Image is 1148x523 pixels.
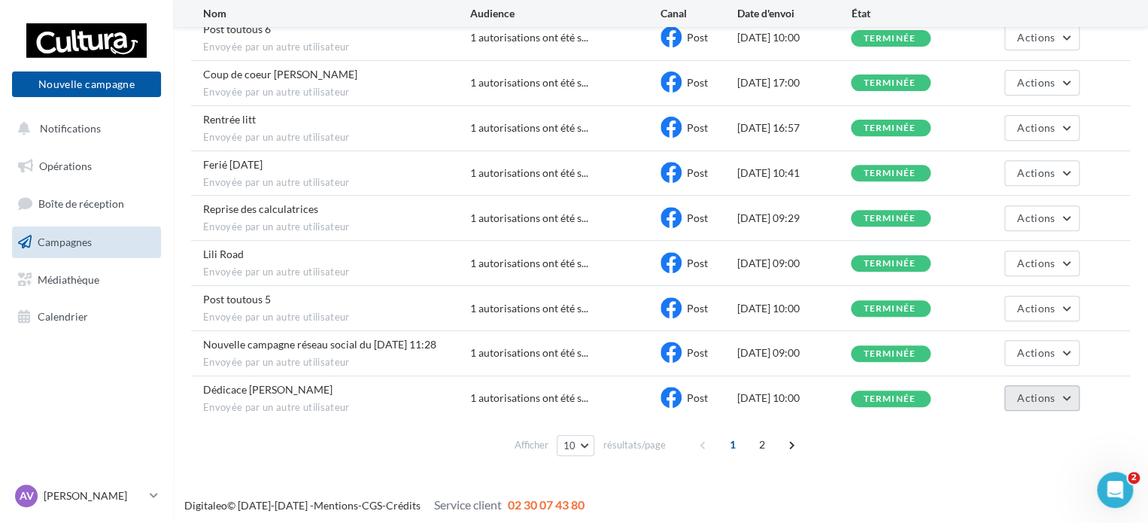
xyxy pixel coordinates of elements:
div: terminée [863,123,916,133]
button: Actions [1004,340,1080,366]
span: Actions [1017,76,1055,89]
span: Actions [1017,391,1055,404]
span: 1 autorisations ont été s... [470,345,588,360]
span: Envoyée par un autre utilisateur [203,86,470,99]
div: Canal [661,6,736,21]
span: Actions [1017,346,1055,359]
span: Post toutous 6 [203,23,271,35]
span: 1 autorisations ont été s... [470,30,588,45]
span: 1 autorisations ont été s... [470,120,588,135]
span: © [DATE]-[DATE] - - - [184,499,585,512]
span: AV [20,488,34,503]
div: [DATE] 10:41 [736,166,851,181]
div: terminée [863,34,916,44]
button: Actions [1004,251,1080,276]
div: [DATE] 17:00 [736,75,851,90]
span: Actions [1017,166,1055,179]
button: Notifications [9,113,158,144]
span: Envoyée par un autre utilisateur [203,356,470,369]
span: Rentrée litt [203,113,256,126]
a: Crédits [386,499,421,512]
span: Médiathèque [38,272,99,285]
span: Envoyée par un autre utilisateur [203,266,470,279]
a: AV [PERSON_NAME] [12,482,161,510]
span: 1 autorisations ont été s... [470,75,588,90]
span: 1 autorisations ont été s... [470,166,588,181]
button: Actions [1004,160,1080,186]
span: Campagnes [38,236,92,248]
a: Mentions [314,499,358,512]
span: 1 autorisations ont été s... [470,256,588,271]
span: Actions [1017,121,1055,134]
button: Actions [1004,296,1080,321]
div: [DATE] 09:00 [736,345,851,360]
a: CGS [362,499,382,512]
span: Post [687,121,708,134]
div: [DATE] 10:00 [736,30,851,45]
span: Post [687,76,708,89]
span: Afficher [515,438,548,452]
button: Actions [1004,70,1080,96]
span: Actions [1017,302,1055,315]
span: Lili Road [203,248,244,260]
span: 1 autorisations ont été s... [470,391,588,406]
span: Notifications [40,122,101,135]
button: Actions [1004,205,1080,231]
span: Boîte de réception [38,197,124,210]
span: Post [687,302,708,315]
span: Opérations [39,160,92,172]
p: [PERSON_NAME] [44,488,144,503]
span: Envoyée par un autre utilisateur [203,131,470,144]
span: Post toutous 5 [203,293,271,306]
span: Actions [1017,31,1055,44]
a: Digitaleo [184,499,227,512]
span: 1 [721,433,745,457]
div: terminée [863,394,916,404]
div: [DATE] 09:29 [736,211,851,226]
a: Médiathèque [9,264,164,296]
span: 2 [1128,472,1140,484]
div: terminée [863,169,916,178]
button: Actions [1004,25,1080,50]
div: Audience [470,6,661,21]
button: Actions [1004,385,1080,411]
span: Actions [1017,257,1055,269]
div: terminée [863,349,916,359]
div: [DATE] 10:00 [736,301,851,316]
a: Boîte de réception [9,187,164,220]
span: 1 autorisations ont été s... [470,301,588,316]
span: Post [687,391,708,404]
span: Post [687,166,708,179]
span: Post [687,211,708,224]
span: Calendrier [38,310,88,323]
iframe: Intercom live chat [1097,472,1133,508]
div: État [851,6,965,21]
a: Opérations [9,151,164,182]
span: Coup de coeur Grimaldi [203,68,357,81]
div: terminée [863,78,916,88]
span: Post [687,346,708,359]
span: 10 [563,439,576,452]
a: Calendrier [9,301,164,333]
span: Envoyée par un autre utilisateur [203,311,470,324]
button: Actions [1004,115,1080,141]
span: Ferié 15 Août [203,158,263,171]
div: terminée [863,304,916,314]
span: Post [687,257,708,269]
span: Actions [1017,211,1055,224]
span: résultats/page [603,438,665,452]
div: Nom [203,6,470,21]
div: Date d'envoi [736,6,851,21]
button: Nouvelle campagne [12,71,161,97]
div: [DATE] 09:00 [736,256,851,271]
div: [DATE] 10:00 [736,391,851,406]
a: Campagnes [9,227,164,258]
span: Dédicace Prisca Meyel [203,383,333,396]
span: 02 30 07 43 80 [508,497,585,512]
span: Post [687,31,708,44]
span: Nouvelle campagne réseau social du 23-07-2024 11:28 [203,338,436,351]
div: terminée [863,214,916,223]
span: 2 [750,433,774,457]
span: Envoyée par un autre utilisateur [203,41,470,54]
div: terminée [863,259,916,269]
